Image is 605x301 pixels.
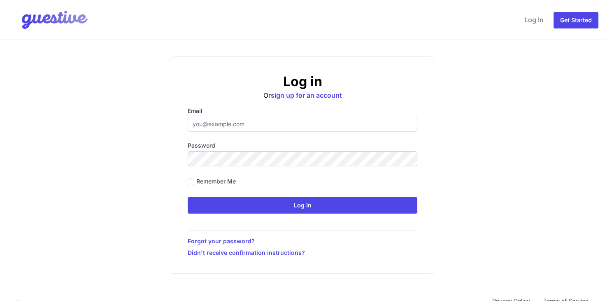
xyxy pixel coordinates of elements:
[188,197,417,214] input: Log in
[7,3,90,36] img: Your Company
[188,117,417,132] input: you@example.com
[554,12,598,28] a: Get Started
[188,237,417,245] a: Forgot your password?
[188,107,417,115] label: Email
[188,73,417,90] h2: Log in
[188,73,417,100] div: Or
[196,177,236,186] label: Remember me
[271,91,342,99] a: sign up for an account
[188,249,417,257] a: Didn't receive confirmation instructions?
[188,141,417,150] label: Password
[521,10,547,30] a: Log In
